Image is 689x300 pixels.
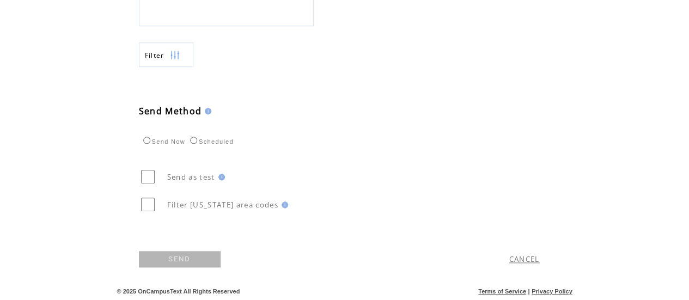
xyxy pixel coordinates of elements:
img: filters.png [170,43,180,68]
span: Send Method [139,105,202,117]
input: Send Now [143,137,150,144]
img: help.gif [278,201,288,208]
span: | [528,288,529,295]
span: © 2025 OnCampusText All Rights Reserved [117,288,240,295]
a: Terms of Service [478,288,526,295]
img: help.gif [215,174,225,180]
span: Show filters [145,51,164,60]
label: Scheduled [187,138,234,145]
a: Filter [139,42,193,67]
label: Send Now [141,138,185,145]
span: Filter [US_STATE] area codes [167,200,278,210]
span: Send as test [167,172,215,182]
a: Privacy Policy [532,288,572,295]
a: CANCEL [509,254,540,264]
img: help.gif [202,108,211,114]
a: SEND [139,251,221,267]
input: Scheduled [190,137,197,144]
